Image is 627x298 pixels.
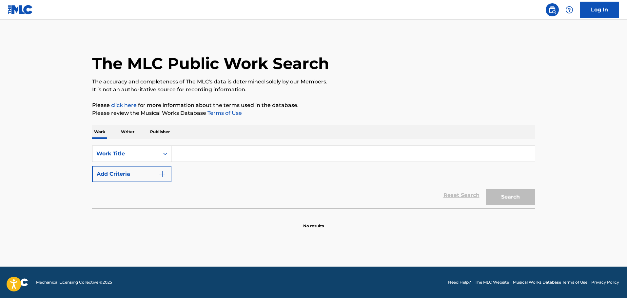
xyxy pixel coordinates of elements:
[158,170,166,178] img: 9d2ae6d4665cec9f34b9.svg
[448,279,471,285] a: Need Help?
[92,109,535,117] p: Please review the Musical Works Database
[580,2,619,18] a: Log In
[92,125,107,139] p: Work
[565,6,573,14] img: help
[92,86,535,94] p: It is not an authoritative source for recording information.
[36,279,112,285] span: Mechanical Licensing Collective © 2025
[475,279,509,285] a: The MLC Website
[148,125,172,139] p: Publisher
[546,3,559,16] a: Public Search
[96,150,155,158] div: Work Title
[8,5,33,14] img: MLC Logo
[92,166,171,182] button: Add Criteria
[513,279,587,285] a: Musical Works Database Terms of Use
[548,6,556,14] img: search
[563,3,576,16] div: Help
[8,278,28,286] img: logo
[206,110,242,116] a: Terms of Use
[303,215,324,229] p: No results
[111,102,137,108] a: click here
[92,54,329,73] h1: The MLC Public Work Search
[92,101,535,109] p: Please for more information about the terms used in the database.
[92,78,535,86] p: The accuracy and completeness of The MLC's data is determined solely by our Members.
[591,279,619,285] a: Privacy Policy
[92,146,535,208] form: Search Form
[119,125,136,139] p: Writer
